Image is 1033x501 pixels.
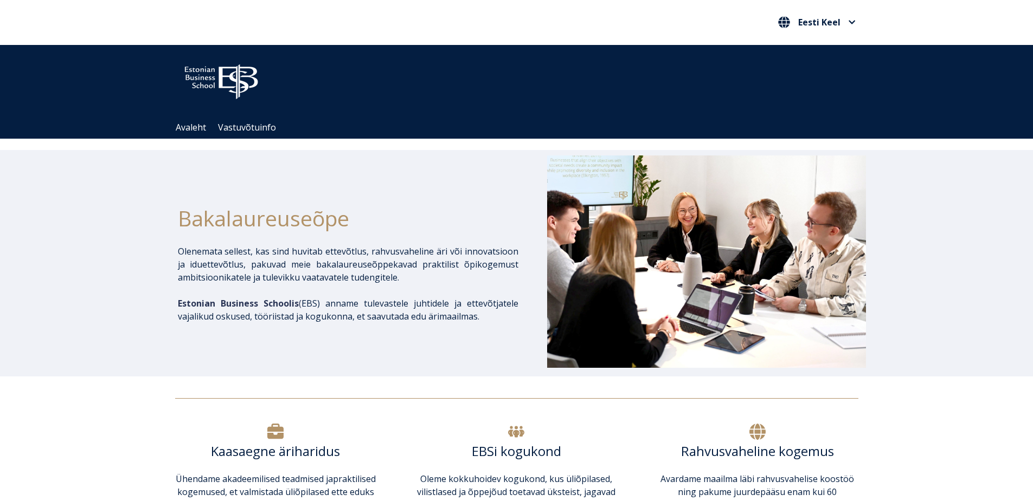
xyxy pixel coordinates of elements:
h1: Bakalaureuseõpe [178,202,518,234]
span: Ühendame akadeemilised teadmised ja [176,473,333,485]
h6: Rahvusvaheline kogemus [657,443,858,459]
img: Bakalaureusetudengid [547,155,866,368]
p: Olenemata sellest, kas sind huvitab ettevõtlus, rahvusvaheline äri või innovatsioon ja iduettevõt... [178,245,518,284]
p: EBS) anname tulevastele juhtidele ja ettevõtjatele vajalikud oskused, tööriistad ja kogukonna, et... [178,297,518,323]
button: Eesti Keel [775,14,858,31]
h6: EBSi kogukond [416,443,617,459]
nav: Vali oma keel [775,14,858,31]
span: ( [178,297,301,309]
a: Vastuvõtuinfo [218,121,276,133]
span: Estonian Business Schoolis [178,297,299,309]
a: Avaleht [176,121,206,133]
div: Navigation Menu [170,116,875,139]
span: Eesti Keel [798,18,840,27]
img: ebs_logo2016_white [175,56,267,102]
h6: Kaasaegne äriharidus [175,443,376,459]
